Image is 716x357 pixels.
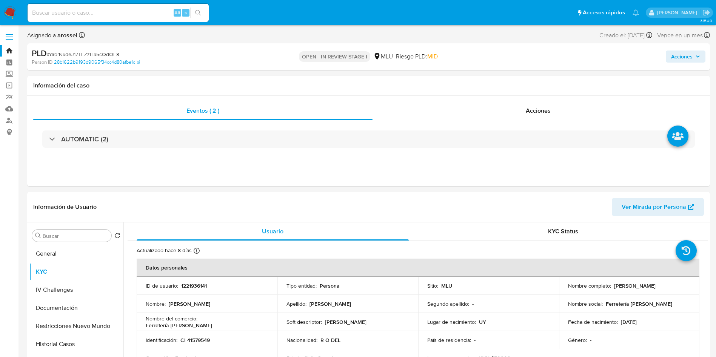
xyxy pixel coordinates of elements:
[29,245,123,263] button: General
[35,233,41,239] button: Buscar
[568,282,611,289] p: Nombre completo :
[42,130,695,148] div: AUTOMATIC (2)
[33,82,704,89] h1: Información del caso
[174,9,180,16] span: Alt
[702,9,710,17] a: Salir
[286,319,322,325] p: Soft descriptor :
[47,51,119,58] span: # drorNkdeJ17TEZzHa5cQdQF8
[169,300,210,307] p: [PERSON_NAME]
[612,198,704,216] button: Ver Mirada por Persona
[186,106,219,115] span: Eventos ( 2 )
[671,51,693,63] span: Acciones
[657,31,703,40] span: Vence en un mes
[654,30,656,40] span: -
[427,282,438,289] p: Sitio :
[526,106,551,115] span: Acciones
[54,59,140,66] a: 28b1622b9193d9065f34cc4d80afbe1c
[146,322,212,329] p: Ferretería [PERSON_NAME]
[185,9,187,16] span: s
[286,300,306,307] p: Apellido :
[29,335,123,353] button: Historial Casos
[181,282,207,289] p: 1221936141
[286,337,317,343] p: Nacionalidad :
[472,300,474,307] p: -
[27,31,77,40] span: Asignado a
[146,300,166,307] p: Nombre :
[590,337,591,343] p: -
[32,59,52,66] b: Person ID
[325,319,366,325] p: [PERSON_NAME]
[309,300,351,307] p: [PERSON_NAME]
[29,317,123,335] button: Restricciones Nuevo Mundo
[633,9,639,16] a: Notificaciones
[548,227,578,236] span: KYC Status
[666,51,705,63] button: Acciones
[657,9,700,16] p: antonio.rossel@mercadolibre.com
[180,337,210,343] p: CI 41579549
[43,233,108,239] input: Buscar
[29,281,123,299] button: IV Challenges
[114,233,120,241] button: Volver al orden por defecto
[614,282,656,289] p: [PERSON_NAME]
[621,319,637,325] p: [DATE]
[622,198,686,216] span: Ver Mirada por Persona
[262,227,283,236] span: Usuario
[320,337,340,343] p: R O DEL
[427,300,469,307] p: Segundo apellido :
[320,282,340,289] p: Persona
[427,319,476,325] p: Lugar de nacimiento :
[427,52,438,61] span: MID
[568,337,587,343] p: Género :
[396,52,438,61] span: Riesgo PLD:
[568,319,618,325] p: Fecha de nacimiento :
[606,300,672,307] p: Ferretería [PERSON_NAME]
[427,337,471,343] p: País de residencia :
[146,315,197,322] p: Nombre del comercio :
[137,247,192,254] p: Actualizado hace 8 días
[56,31,77,40] b: arossel
[599,30,652,40] div: Creado el: [DATE]
[29,299,123,317] button: Documentación
[479,319,486,325] p: UY
[32,47,47,59] b: PLD
[474,337,476,343] p: -
[441,282,452,289] p: MLU
[137,259,699,277] th: Datos personales
[61,135,108,143] h3: AUTOMATIC (2)
[29,263,123,281] button: KYC
[373,52,393,61] div: MLU
[28,8,209,18] input: Buscar usuario o caso...
[190,8,206,18] button: search-icon
[583,9,625,17] span: Accesos rápidos
[146,282,178,289] p: ID de usuario :
[33,203,97,211] h1: Información de Usuario
[299,51,370,62] p: OPEN - IN REVIEW STAGE I
[568,300,603,307] p: Nombre social :
[286,282,317,289] p: Tipo entidad :
[146,337,177,343] p: Identificación :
